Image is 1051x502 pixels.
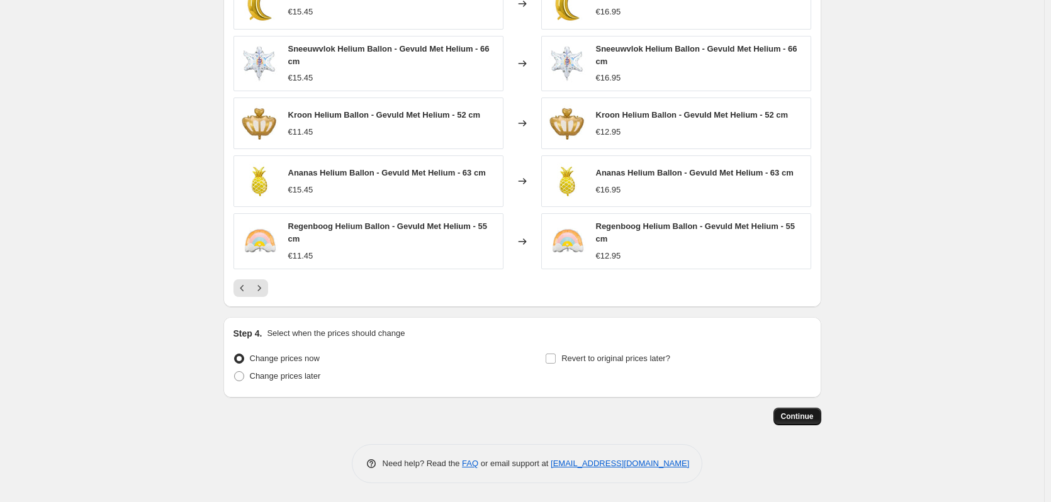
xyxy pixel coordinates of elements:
span: Change prices now [250,354,320,363]
img: regenboog-helium-ballon-gevuld-met-helium-55-cm-9503915_80x.jpg [548,223,586,260]
img: ananas-helium-ballon-gevuld-met-helium-63-cm-5541335_80x.webp [240,162,278,200]
nav: Pagination [233,279,268,297]
div: €12.95 [596,126,621,138]
span: Sneeuwvlok Helium Ballon - Gevuld Met Helium - 66 cm [596,44,797,66]
span: Ananas Helium Ballon - Gevuld Met Helium - 63 cm [288,168,486,177]
a: [EMAIL_ADDRESS][DOMAIN_NAME] [551,459,689,468]
button: Previous [233,279,251,297]
h2: Step 4. [233,327,262,340]
div: €16.95 [596,6,621,18]
span: Kroon Helium Ballon - Gevuld Met Helium - 52 cm [288,110,481,120]
div: €12.95 [596,250,621,262]
button: Continue [773,408,821,425]
div: €15.45 [288,184,313,196]
span: Change prices later [250,371,321,381]
img: kroon-helium-ballon-gevuld-met-helium-52-cm-3302269_80x.webp [240,104,278,142]
img: sneeuwvlok-helium-ballon-gevuld-met-helium-66-cm-1003966_80x.webp [548,45,586,82]
div: €15.45 [288,72,313,84]
img: regenboog-helium-ballon-gevuld-met-helium-55-cm-9503915_80x.jpg [240,223,278,260]
span: or email support at [478,459,551,468]
span: Regenboog Helium Ballon - Gevuld Met Helium - 55 cm [288,221,487,243]
div: €11.45 [288,126,313,138]
span: Revert to original prices later? [561,354,670,363]
div: €15.45 [288,6,313,18]
span: Need help? Read the [383,459,463,468]
span: Regenboog Helium Ballon - Gevuld Met Helium - 55 cm [596,221,795,243]
button: Next [250,279,268,297]
img: kroon-helium-ballon-gevuld-met-helium-52-cm-3302269_80x.webp [548,104,586,142]
span: Kroon Helium Ballon - Gevuld Met Helium - 52 cm [596,110,789,120]
div: €11.45 [288,250,313,262]
div: €16.95 [596,184,621,196]
span: Ananas Helium Ballon - Gevuld Met Helium - 63 cm [596,168,794,177]
a: FAQ [462,459,478,468]
span: Sneeuwvlok Helium Ballon - Gevuld Met Helium - 66 cm [288,44,490,66]
span: Continue [781,411,814,421]
img: ananas-helium-ballon-gevuld-met-helium-63-cm-5541335_80x.webp [548,162,586,200]
div: €16.95 [596,72,621,84]
p: Select when the prices should change [267,327,405,340]
img: sneeuwvlok-helium-ballon-gevuld-met-helium-66-cm-1003966_80x.webp [240,45,278,82]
